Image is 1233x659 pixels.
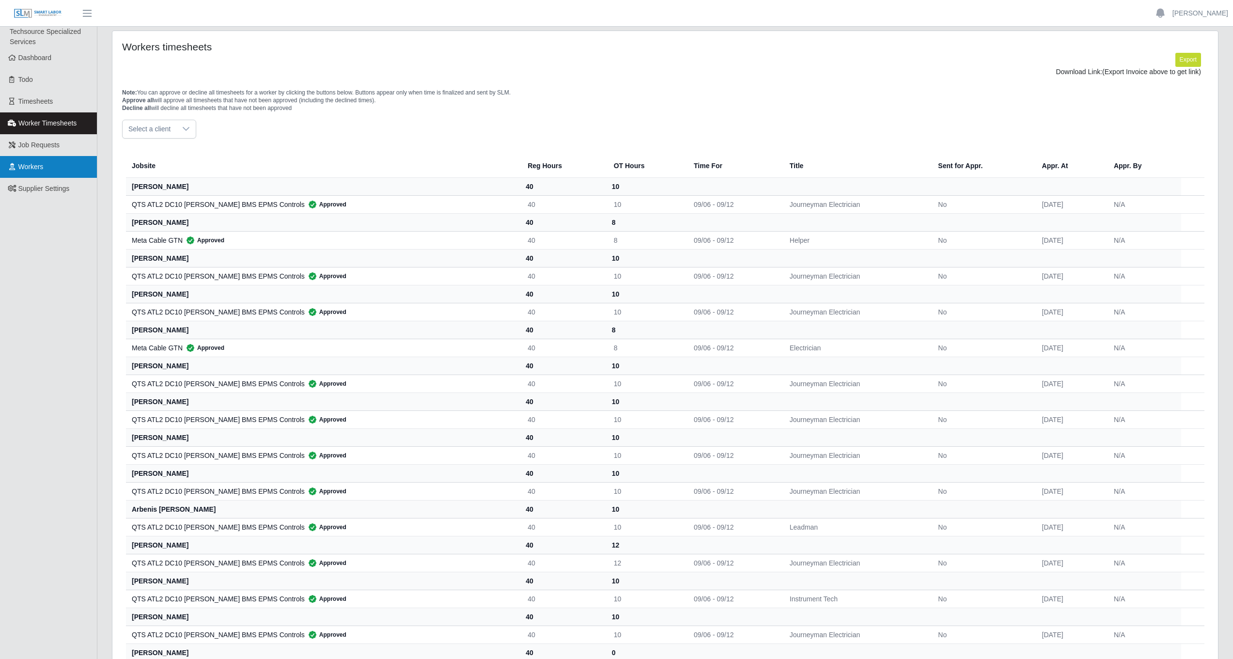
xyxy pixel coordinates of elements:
[126,357,520,375] th: [PERSON_NAME]
[1034,195,1106,213] td: [DATE]
[930,195,1034,213] td: No
[930,518,1034,536] td: No
[606,554,686,572] td: 12
[930,482,1034,500] td: No
[686,303,782,321] td: 09/06 - 09/12
[18,97,53,105] span: Timesheets
[686,267,782,285] td: 09/06 - 09/12
[126,321,520,339] th: [PERSON_NAME]
[606,303,686,321] td: 10
[606,464,686,482] th: 10
[126,213,520,231] th: [PERSON_NAME]
[18,163,44,171] span: Workers
[520,428,606,446] th: 40
[782,554,931,572] td: Journeyman Electrician
[606,249,686,267] th: 10
[126,392,520,410] th: [PERSON_NAME]
[305,379,346,389] span: Approved
[930,267,1034,285] td: No
[1034,518,1106,536] td: [DATE]
[1172,8,1228,18] a: [PERSON_NAME]
[606,154,686,178] th: OT Hours
[606,500,686,518] th: 10
[1106,195,1181,213] td: N/A
[686,410,782,428] td: 09/06 - 09/12
[686,482,782,500] td: 09/06 - 09/12
[1106,446,1181,464] td: N/A
[183,343,224,353] span: Approved
[520,213,606,231] th: 40
[1034,231,1106,249] td: [DATE]
[606,572,686,590] th: 10
[1106,303,1181,321] td: N/A
[606,321,686,339] th: 8
[686,626,782,643] td: 09/06 - 09/12
[1034,303,1106,321] td: [DATE]
[686,154,782,178] th: Time For
[122,97,154,104] span: Approve all
[606,285,686,303] th: 10
[782,267,931,285] td: Journeyman Electrician
[520,464,606,482] th: 40
[132,343,512,353] div: Meta Cable GTN
[606,392,686,410] th: 10
[606,410,686,428] td: 10
[1034,267,1106,285] td: [DATE]
[126,572,520,590] th: [PERSON_NAME]
[1102,68,1201,76] span: (Export Invoice above to get link)
[126,177,520,195] th: [PERSON_NAME]
[606,231,686,249] td: 8
[126,285,520,303] th: [PERSON_NAME]
[686,590,782,608] td: 09/06 - 09/12
[782,303,931,321] td: Journeyman Electrician
[132,522,512,532] div: QTS ATL2 DC10 [PERSON_NAME] BMS EPMS Controls
[126,608,520,626] th: [PERSON_NAME]
[606,446,686,464] td: 10
[782,590,931,608] td: Instrument Tech
[1106,482,1181,500] td: N/A
[520,267,606,285] td: 40
[606,213,686,231] th: 8
[930,446,1034,464] td: No
[305,200,346,209] span: Approved
[606,267,686,285] td: 10
[1034,375,1106,392] td: [DATE]
[132,415,512,424] div: QTS ATL2 DC10 [PERSON_NAME] BMS EPMS Controls
[782,375,931,392] td: Journeyman Electrician
[1106,518,1181,536] td: N/A
[520,482,606,500] td: 40
[520,303,606,321] td: 40
[782,410,931,428] td: Journeyman Electrician
[520,195,606,213] td: 40
[930,339,1034,357] td: No
[606,195,686,213] td: 10
[132,200,512,209] div: QTS ATL2 DC10 [PERSON_NAME] BMS EPMS Controls
[1034,554,1106,572] td: [DATE]
[686,375,782,392] td: 09/06 - 09/12
[1175,53,1201,66] button: Export
[132,594,512,604] div: QTS ATL2 DC10 [PERSON_NAME] BMS EPMS Controls
[122,105,151,111] span: Decline all
[930,590,1034,608] td: No
[606,590,686,608] td: 10
[1106,267,1181,285] td: N/A
[10,28,81,46] span: Techsource Specialized Services
[520,554,606,572] td: 40
[1106,410,1181,428] td: N/A
[520,392,606,410] th: 40
[1106,554,1181,572] td: N/A
[520,500,606,518] th: 40
[126,249,520,267] th: [PERSON_NAME]
[606,428,686,446] th: 10
[930,626,1034,643] td: No
[1034,339,1106,357] td: [DATE]
[1106,231,1181,249] td: N/A
[520,590,606,608] td: 40
[782,626,931,643] td: Journeyman Electrician
[18,141,60,149] span: Job Requests
[520,446,606,464] td: 40
[126,464,520,482] th: [PERSON_NAME]
[520,572,606,590] th: 40
[122,89,1208,112] p: You can approve or decline all timesheets for a worker by clicking the buttons below. Buttons app...
[782,231,931,249] td: Helper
